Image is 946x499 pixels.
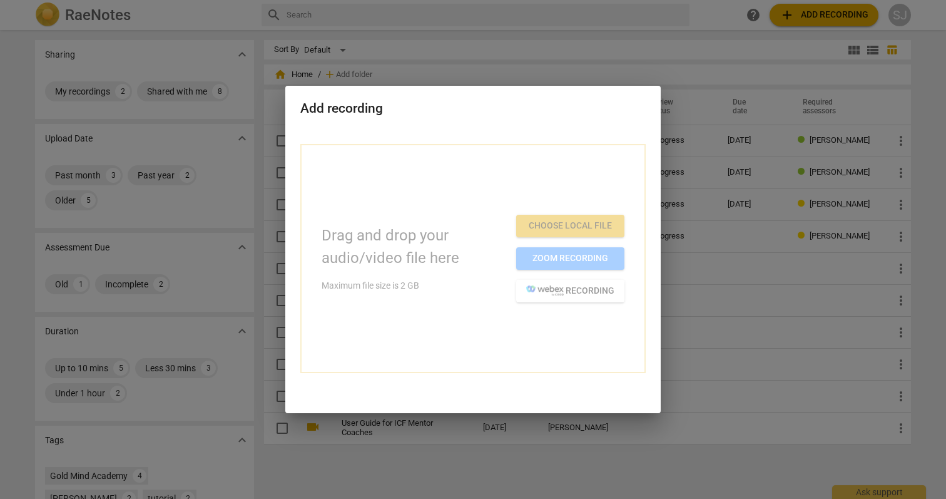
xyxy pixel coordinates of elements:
[322,279,506,292] p: Maximum file size is 2 GB
[516,280,624,302] button: recording
[526,285,614,297] span: recording
[322,225,506,269] p: Drag and drop your audio/video file here
[516,215,624,237] button: Choose local file
[526,252,614,265] span: Zoom recording
[516,247,624,270] button: Zoom recording
[300,101,646,116] h2: Add recording
[526,220,614,232] span: Choose local file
